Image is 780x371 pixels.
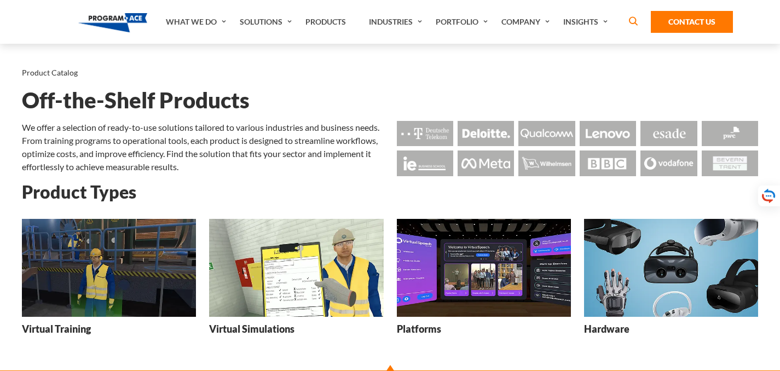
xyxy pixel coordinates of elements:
[458,121,514,146] img: Logo - Deloitte
[22,219,196,317] img: Virtual Training
[651,11,733,33] a: Contact Us
[458,150,514,176] img: Logo - Meta
[584,219,758,317] img: Hardware
[22,182,758,201] h2: Product Types
[22,134,384,173] p: From training programs to operational tools, each product is designed to streamline workflows, op...
[397,219,571,344] a: Platforms
[22,91,758,110] h1: Off-the-Shelf Products
[518,121,575,146] img: Logo - Qualcomm
[584,322,629,336] h3: Hardware
[640,150,697,176] img: Logo - Vodafone
[397,150,453,176] img: Logo - Ie Business School
[209,322,294,336] h3: Virtual Simulations
[397,322,441,336] h3: Platforms
[584,219,758,344] a: Hardware
[22,66,78,80] li: Product Catalog
[209,219,383,344] a: Virtual Simulations
[702,121,758,146] img: Logo - Pwc
[22,66,758,80] nav: breadcrumb
[640,121,697,146] img: Logo - Esade
[209,219,383,317] img: Virtual Simulations
[518,150,575,176] img: Logo - Wilhemsen
[78,13,148,32] img: Program-Ace
[580,121,636,146] img: Logo - Lenovo
[397,121,453,146] img: Logo - Deutsche Telekom
[580,150,636,176] img: Logo - BBC
[22,219,196,344] a: Virtual Training
[22,322,91,336] h3: Virtual Training
[397,219,571,317] img: Platforms
[22,121,384,134] p: We offer a selection of ready-to-use solutions tailored to various industries and business needs.
[702,150,758,176] img: Logo - Seven Trent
